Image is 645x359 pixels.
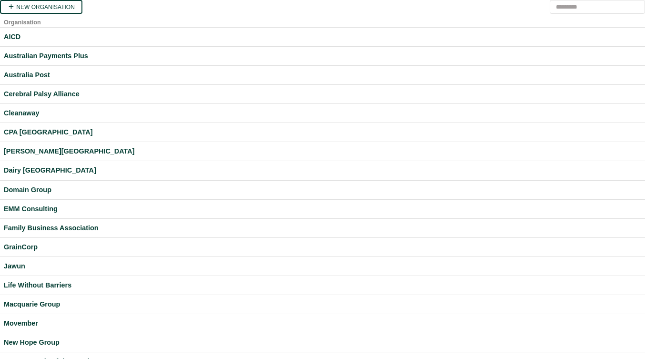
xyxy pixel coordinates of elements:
[4,299,641,310] a: Macquarie Group
[4,261,641,272] a: Jawun
[4,185,641,195] a: Domain Group
[4,280,641,291] a: Life Without Barriers
[4,318,641,329] a: Movember
[4,51,641,62] a: Australian Payments Plus
[4,70,641,81] a: Australia Post
[4,108,641,119] a: Cleanaway
[4,337,641,348] a: New Hope Group
[4,242,641,253] a: GrainCorp
[4,31,641,42] a: AICD
[4,223,641,234] a: Family Business Association
[4,89,641,100] a: Cerebral Palsy Alliance
[4,146,641,157] a: [PERSON_NAME][GEOGRAPHIC_DATA]
[4,204,641,215] a: EMM Consulting
[4,165,641,176] a: Dairy [GEOGRAPHIC_DATA]
[4,127,641,138] a: CPA [GEOGRAPHIC_DATA]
